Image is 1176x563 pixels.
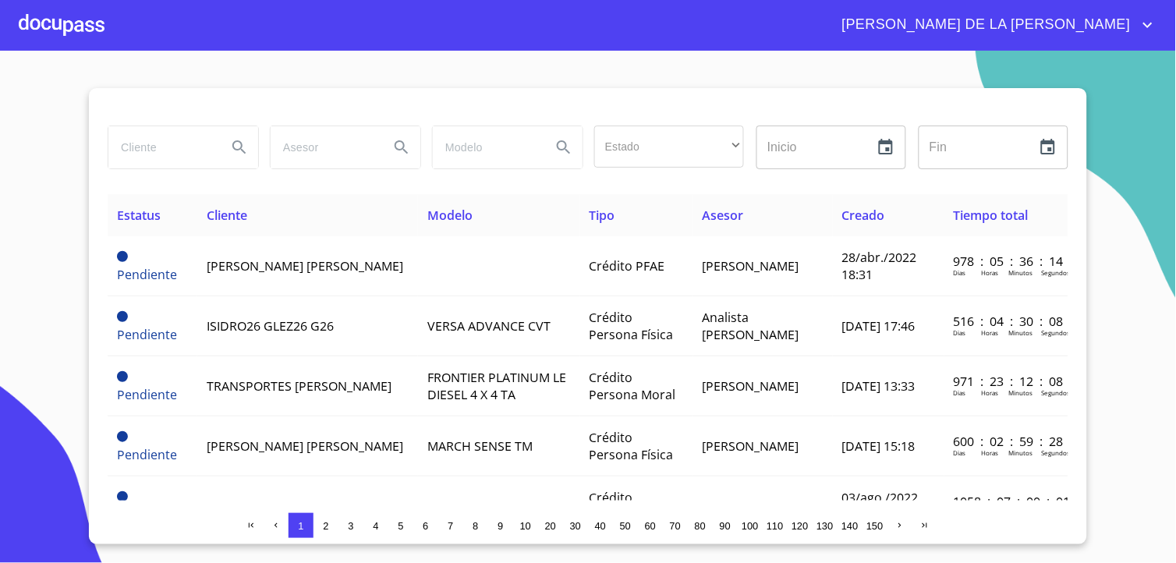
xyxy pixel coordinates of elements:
[427,369,566,403] span: FRONTIER PLATINUM LE DIESEL 4 X 4 TA
[207,377,391,395] span: TRANSPORTES [PERSON_NAME]
[1042,388,1071,397] p: Segundos
[323,520,328,532] span: 2
[289,513,313,538] button: 1
[570,520,581,532] span: 30
[363,513,388,538] button: 4
[207,207,247,224] span: Cliente
[590,309,674,343] span: Crédito Persona Física
[742,520,758,532] span: 100
[427,207,473,224] span: Modelo
[590,429,674,463] span: Crédito Persona Física
[720,520,731,532] span: 90
[638,513,663,538] button: 60
[982,448,999,457] p: Horas
[954,448,966,457] p: Dias
[703,377,799,395] span: [PERSON_NAME]
[590,257,665,274] span: Crédito PFAE
[313,513,338,538] button: 2
[463,513,488,538] button: 8
[831,12,1139,37] span: [PERSON_NAME] DE LA [PERSON_NAME]
[982,268,999,277] p: Horas
[117,431,128,442] span: Pendiente
[838,513,863,538] button: 140
[427,437,533,455] span: MARCH SENSE TM
[207,257,403,274] span: [PERSON_NAME] [PERSON_NAME]
[816,520,833,532] span: 130
[738,513,763,538] button: 100
[427,317,551,335] span: VERSA ADVANCE CVT
[520,520,531,532] span: 10
[842,317,916,335] span: [DATE] 17:46
[1009,268,1033,277] p: Minutos
[117,386,177,403] span: Pendiente
[221,129,258,166] button: Search
[594,126,744,168] div: ​
[695,520,706,532] span: 80
[513,513,538,538] button: 10
[954,433,1059,450] p: 600 : 02 : 59 : 28
[448,520,453,532] span: 7
[1042,328,1071,337] p: Segundos
[954,388,966,397] p: Dias
[620,520,631,532] span: 50
[842,437,916,455] span: [DATE] 15:18
[688,513,713,538] button: 80
[1009,448,1033,457] p: Minutos
[954,328,966,337] p: Dias
[207,317,334,335] span: ISIDRO26 GLEZ26 G26
[438,513,463,538] button: 7
[373,520,378,532] span: 4
[1009,328,1033,337] p: Minutos
[590,207,615,224] span: Tipo
[383,129,420,166] button: Search
[713,513,738,538] button: 90
[954,253,1059,270] p: 978 : 05 : 36 : 14
[866,520,883,532] span: 150
[1042,448,1071,457] p: Segundos
[433,126,539,168] input: search
[595,520,606,532] span: 40
[645,520,656,532] span: 60
[954,373,1059,390] p: 971 : 23 : 12 : 08
[813,513,838,538] button: 130
[863,513,887,538] button: 150
[842,207,885,224] span: Creado
[473,520,478,532] span: 8
[298,520,303,532] span: 1
[117,207,161,224] span: Estatus
[670,520,681,532] span: 70
[954,207,1029,224] span: Tiempo total
[563,513,588,538] button: 30
[117,251,128,262] span: Pendiente
[703,257,799,274] span: [PERSON_NAME]
[498,520,503,532] span: 9
[588,513,613,538] button: 40
[348,520,353,532] span: 3
[767,520,783,532] span: 110
[1009,388,1033,397] p: Minutos
[842,377,916,395] span: [DATE] 13:33
[117,311,128,322] span: Pendiente
[954,493,1059,510] p: 1058 : 07 : 00 : 01
[117,446,177,463] span: Pendiente
[1042,268,1071,277] p: Segundos
[117,371,128,382] span: Pendiente
[954,268,966,277] p: Dias
[703,309,799,343] span: Analista [PERSON_NAME]
[703,437,799,455] span: [PERSON_NAME]
[398,520,403,532] span: 5
[423,520,428,532] span: 6
[590,369,676,403] span: Crédito Persona Moral
[207,497,403,515] span: [PERSON_NAME] [PERSON_NAME]
[842,249,917,283] span: 28/abr./2022 18:31
[117,326,177,343] span: Pendiente
[545,520,556,532] span: 20
[663,513,688,538] button: 70
[117,266,177,283] span: Pendiente
[788,513,813,538] button: 120
[413,513,438,538] button: 6
[613,513,638,538] button: 50
[982,328,999,337] p: Horas
[703,207,744,224] span: Asesor
[117,491,128,502] span: Pendiente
